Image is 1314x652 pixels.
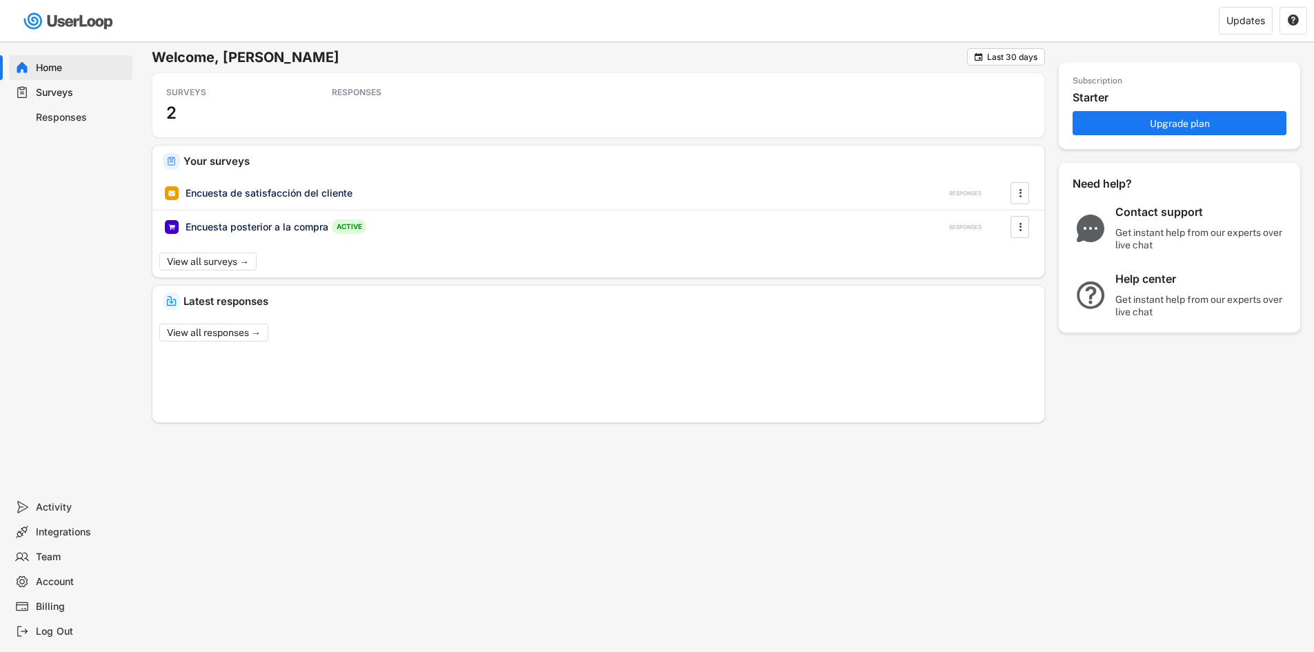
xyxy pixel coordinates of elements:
div: Your surveys [183,156,1034,166]
div: Get instant help from our experts over live chat [1115,293,1288,318]
button: View all surveys → [159,253,257,270]
button:  [1287,14,1300,27]
img: IncomingMajor.svg [166,296,177,306]
div: Latest responses [183,296,1034,306]
div: Encuesta de satisfacción del cliente [186,186,352,200]
img: ChatMajor.svg [1073,215,1108,242]
img: QuestionMarkInverseMajor.svg [1073,281,1108,309]
button:  [1013,217,1027,237]
h3: 2 [166,102,177,124]
div: RESPONSES [332,87,456,98]
button:  [1013,183,1027,204]
div: Responses [36,111,127,124]
div: Billing [36,600,127,613]
div: ACTIVE [332,219,366,234]
div: Activity [36,501,127,514]
button: View all responses → [159,324,268,342]
div: Contact support [1115,205,1288,219]
text:  [975,52,983,62]
div: Last 30 days [987,53,1037,61]
button:  [973,52,984,62]
h6: Welcome, [PERSON_NAME] [152,48,967,66]
div: Team [36,551,127,564]
div: Starter [1073,90,1293,105]
img: userloop-logo-01.svg [21,7,118,35]
div: Log Out [36,625,127,638]
div: Help center [1115,272,1288,286]
div: Need help? [1073,177,1169,191]
button: Upgrade plan [1073,111,1286,135]
div: Surveys [36,86,127,99]
div: SURVEYS [166,87,290,98]
div: Subscription [1073,76,1122,87]
div: Updates [1226,16,1265,26]
div: Get instant help from our experts over live chat [1115,226,1288,251]
div: RESPONSES [949,190,982,197]
text:  [1288,14,1299,26]
text:  [1019,219,1022,234]
div: Home [36,61,127,75]
div: RESPONSES [949,224,982,231]
div: Encuesta posterior a la compra [186,220,328,234]
div: Account [36,575,127,589]
div: Integrations [36,526,127,539]
text:  [1019,186,1022,200]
